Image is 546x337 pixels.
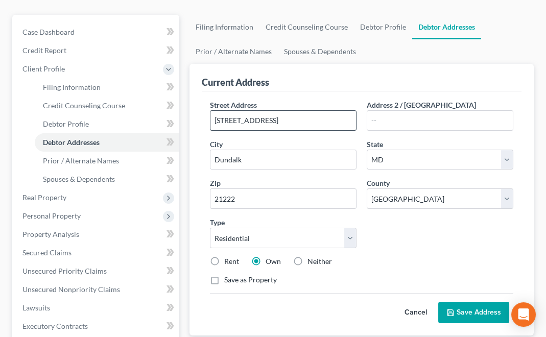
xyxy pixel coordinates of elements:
[22,193,66,202] span: Real Property
[14,23,179,41] a: Case Dashboard
[22,303,50,312] span: Lawsuits
[35,97,179,115] a: Credit Counseling Course
[14,244,179,262] a: Secured Claims
[22,285,120,294] span: Unsecured Nonpriority Claims
[43,175,115,183] span: Spouses & Dependents
[210,101,257,109] span: Street Address
[14,317,179,335] a: Executory Contracts
[367,111,513,130] input: --
[43,138,100,147] span: Debtor Addresses
[22,64,65,73] span: Client Profile
[367,100,476,110] label: Address 2 / [GEOGRAPHIC_DATA]
[35,170,179,188] a: Spouses & Dependents
[14,280,179,299] a: Unsecured Nonpriority Claims
[278,39,362,64] a: Spouses & Dependents
[22,267,107,275] span: Unsecured Priority Claims
[210,179,221,187] span: Zip
[22,46,66,55] span: Credit Report
[43,101,125,110] span: Credit Counseling Course
[393,302,438,323] button: Cancel
[210,140,223,149] span: City
[22,230,79,238] span: Property Analysis
[35,133,179,152] a: Debtor Addresses
[14,225,179,244] a: Property Analysis
[511,302,536,327] div: Open Intercom Messenger
[202,76,269,88] div: Current Address
[438,302,509,323] button: Save Address
[22,322,88,330] span: Executory Contracts
[210,188,357,209] input: XXXXX
[35,78,179,97] a: Filing Information
[14,262,179,280] a: Unsecured Priority Claims
[266,256,281,267] label: Own
[14,299,179,317] a: Lawsuits
[210,217,225,228] label: Type
[189,15,259,39] a: Filing Information
[224,275,277,285] label: Save as Property
[307,256,332,267] label: Neither
[210,111,356,130] input: Enter street address
[14,41,179,60] a: Credit Report
[22,211,81,220] span: Personal Property
[22,248,72,257] span: Secured Claims
[189,39,278,64] a: Prior / Alternate Names
[354,15,412,39] a: Debtor Profile
[367,140,383,149] span: State
[43,119,89,128] span: Debtor Profile
[22,28,75,36] span: Case Dashboard
[367,179,390,187] span: County
[43,156,119,165] span: Prior / Alternate Names
[224,256,239,267] label: Rent
[35,115,179,133] a: Debtor Profile
[259,15,354,39] a: Credit Counseling Course
[43,83,101,91] span: Filing Information
[35,152,179,170] a: Prior / Alternate Names
[210,150,356,170] input: Enter city...
[412,15,481,39] a: Debtor Addresses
